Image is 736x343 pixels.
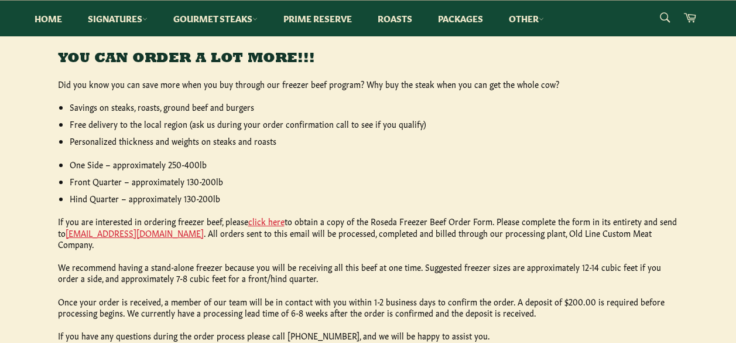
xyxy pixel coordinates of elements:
[426,1,495,36] a: Packages
[70,101,679,113] li: Savings on steaks, roasts, ground beef and burgers
[58,216,679,250] p: If you are interested in ordering freezer beef, please to obtain a copy of the Roseda Freezer Bee...
[58,262,679,284] p: We recommend having a stand-alone freezer because you will be receiving all this beef at one time...
[58,49,679,69] h3: YOU CAN ORDER A LOT MORE!!!
[23,1,74,36] a: Home
[70,118,679,130] li: Free delivery to the local region (ask us during your order confirmation call to see if you qualify)
[70,159,679,170] li: One Side – approximately 250-400lb
[272,1,364,36] a: Prime Reserve
[58,330,679,341] p: If you have any questions during the order process please call [PHONE_NUMBER], and we will be hap...
[58,296,679,319] p: Once your order is received, a member of our team will be in contact with you within 1-2 business...
[70,135,679,147] li: Personalized thickness and weights on steaks and roasts
[162,1,269,36] a: Gourmet Steaks
[66,227,204,239] a: [EMAIL_ADDRESS][DOMAIN_NAME]
[497,1,556,36] a: Other
[70,193,679,204] li: Hind Quarter – approximately 130-200lb
[366,1,424,36] a: Roasts
[248,215,285,227] a: click here
[76,1,159,36] a: Signatures
[70,176,679,187] li: Front Quarter – approximately 130-200lb
[58,79,679,90] p: Did you know you can save more when you buy through our freezer beef program? Why buy the steak w...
